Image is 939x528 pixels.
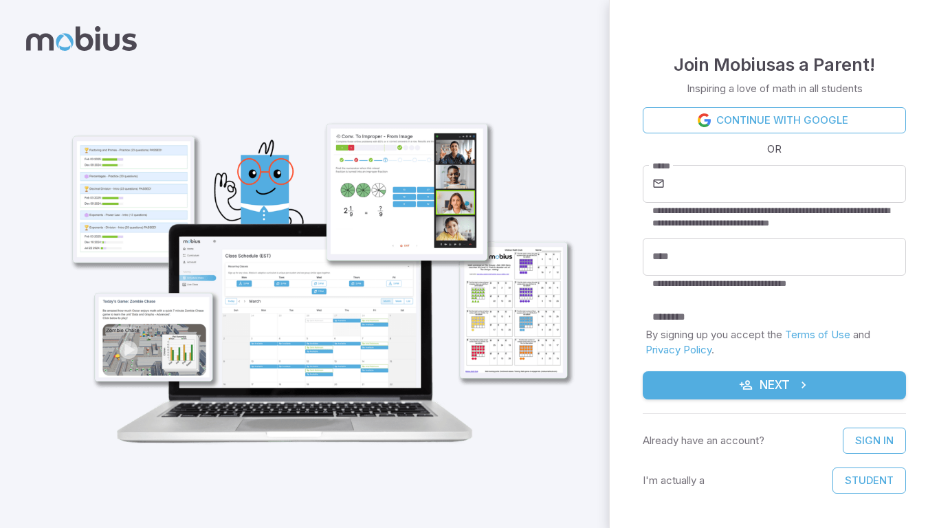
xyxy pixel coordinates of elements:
p: I'm actually a [643,473,705,488]
p: Already have an account? [643,433,764,448]
button: Next [643,371,906,400]
a: Terms of Use [785,328,850,341]
span: OR [764,142,785,157]
p: By signing up you accept the and . [645,327,903,357]
a: Privacy Policy [645,343,711,356]
img: parent_1-illustration [45,64,585,460]
button: Student [832,467,906,494]
p: Inspiring a love of math in all students [687,81,863,96]
h4: Join Mobius as a Parent ! [674,51,875,78]
a: Continue with Google [643,107,906,133]
a: Sign In [843,428,906,454]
